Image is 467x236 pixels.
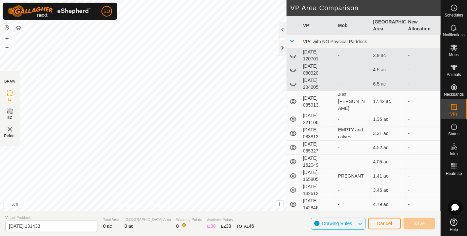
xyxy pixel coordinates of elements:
[300,112,335,126] td: [DATE] 221106
[406,141,441,155] td: -
[406,155,441,169] td: -
[300,63,335,77] td: [DATE] 080920
[443,33,465,37] span: Notifications
[406,16,441,35] th: New Allocation
[300,197,335,212] td: [DATE] 142846
[300,49,335,63] td: [DATE] 120701
[207,217,254,223] span: Available Points
[447,73,461,77] span: Animals
[303,39,367,44] span: VPs with NO Physical Paddock
[322,221,352,226] span: Drawing Rules
[103,223,112,229] span: 0 ac
[370,169,406,183] td: 1.41 ac
[370,63,406,77] td: 4.5 ac
[207,223,215,230] div: IZ
[338,187,368,194] div: -
[150,202,169,208] a: Contact Us
[8,115,13,120] span: EZ
[125,217,171,222] span: [GEOGRAPHIC_DATA] Area
[450,228,458,232] span: Help
[338,173,368,180] div: PREGNANT
[449,53,459,57] span: Mobs
[338,201,368,208] div: -
[6,125,14,133] img: VP
[338,91,368,112] div: Just [PERSON_NAME]
[370,16,406,35] th: [GEOGRAPHIC_DATA] Area
[450,112,457,116] span: VPs
[3,43,11,51] button: –
[368,218,401,229] button: Cancel
[249,223,254,229] span: 46
[300,169,335,183] td: [DATE] 165805
[338,158,368,165] div: -
[291,4,441,12] h2: VP Area Comparison
[300,77,335,91] td: [DATE] 204205
[5,215,98,220] span: Virtual Paddock
[444,92,464,96] span: Neckbands
[406,169,441,183] td: -
[370,77,406,91] td: 6.5 ac
[226,223,231,229] span: 30
[446,172,462,176] span: Heatmap
[300,126,335,141] td: [DATE] 083813
[406,49,441,63] td: -
[445,13,463,17] span: Schedules
[8,97,12,102] span: IZ
[406,91,441,112] td: -
[338,66,368,73] div: -
[300,155,335,169] td: [DATE] 162049
[8,5,91,17] img: Gallagher Logo
[448,132,459,136] span: Status
[103,8,110,15] span: SO
[4,79,16,84] div: DRAW
[377,221,392,226] span: Cancel
[117,202,142,208] a: Privacy Policy
[370,112,406,126] td: 1.36 ac
[338,52,368,59] div: -
[237,223,254,230] div: TOTAL
[370,49,406,63] td: 3.9 ac
[414,221,425,226] span: Save
[3,35,11,43] button: +
[338,81,368,87] div: -
[335,16,370,35] th: Mob
[300,91,335,112] td: [DATE] 085913
[406,112,441,126] td: -
[279,201,280,207] span: i
[103,217,119,222] span: Total Area
[3,24,11,32] button: Reset Map
[300,183,335,197] td: [DATE] 142612
[125,223,133,229] span: 0 ac
[406,126,441,141] td: -
[221,223,231,230] div: EZ
[406,183,441,197] td: -
[176,223,179,229] span: 0
[370,155,406,169] td: 4.05 ac
[338,144,368,151] div: -
[406,63,441,77] td: -
[300,16,335,35] th: VP
[370,91,406,112] td: 17.42 ac
[4,133,16,138] span: Delete
[450,152,458,156] span: Infra
[406,197,441,212] td: -
[404,218,435,229] button: Save
[370,126,406,141] td: 3.31 ac
[300,141,335,155] td: [DATE] 085327
[370,141,406,155] td: 4.52 ac
[15,24,22,32] button: Map Layers
[406,77,441,91] td: -
[176,217,202,222] span: Watering Points
[338,116,368,123] div: -
[276,201,284,208] button: i
[441,216,467,234] a: Help
[338,126,368,140] div: EMPTY and calves
[370,197,406,212] td: 4.79 ac
[211,223,216,229] span: 30
[370,183,406,197] td: 3.46 ac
